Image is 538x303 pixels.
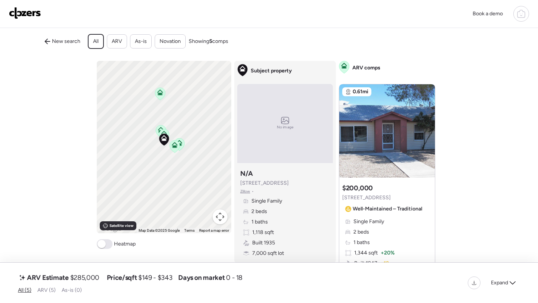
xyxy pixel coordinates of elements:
span: 2 beds [251,208,267,215]
span: 7,000 sqft lot [252,250,284,257]
h3: N/A [240,169,253,178]
span: No image [277,124,293,130]
span: Built 1947 [354,260,377,267]
span: [STREET_ADDRESS] [240,179,289,187]
a: Report a map error [199,228,229,232]
span: Built 1935 [252,239,275,247]
span: Novation [160,38,181,45]
span: 1,118 sqft [252,229,274,236]
span: $149 - $343 [138,273,172,282]
a: Open this area in Google Maps (opens a new window) [99,224,123,233]
span: 2 beds [353,228,369,236]
span: [STREET_ADDRESS] [342,194,391,202]
span: Price/sqft [107,273,137,282]
span: + 20% [381,249,395,257]
span: ARV (5) [37,287,56,293]
span: All (5) [18,287,31,293]
span: Showing comps [189,38,228,45]
span: 1 baths [353,239,370,246]
span: Heatmap [114,240,136,248]
h3: $200,000 [342,184,373,193]
button: Map camera controls [213,209,228,224]
span: As-is (0) [62,287,82,293]
span: Single Family [353,218,384,225]
span: Zillow [240,188,250,194]
a: New search [40,35,85,47]
img: Logo [9,7,41,19]
span: Single Family [251,197,282,205]
span: 5 [209,38,212,44]
span: 0 - 18 [226,273,242,282]
span: New search [52,38,80,45]
span: Days on market [178,273,225,282]
span: + 12 yr [380,260,395,267]
span: Map Data ©2025 Google [139,228,180,232]
span: 1 baths [251,218,268,226]
span: Book a demo [473,10,503,17]
span: As-is [135,38,147,45]
span: $285,000 [70,273,99,282]
span: 0.61mi [353,88,368,96]
span: Expand [491,279,508,287]
span: Subject property [251,67,292,75]
span: ARV [112,38,122,45]
span: ARV comps [352,64,380,72]
span: All [93,38,99,45]
span: 1,344 sqft [354,249,378,257]
a: Terms (opens in new tab) [184,228,195,232]
span: Well-Maintained – Traditional [353,205,422,213]
span: • [252,188,254,194]
span: Satellite view [109,223,133,229]
img: Google [99,224,123,233]
span: ARV Estimate [27,273,69,282]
